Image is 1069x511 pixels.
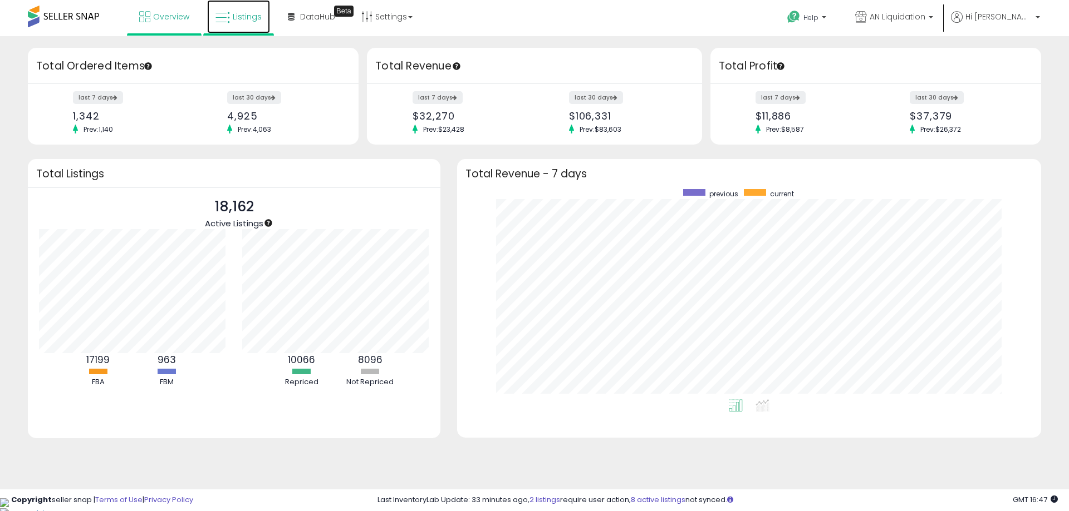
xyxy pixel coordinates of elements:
[761,125,810,134] span: Prev: $8,587
[143,61,153,71] div: Tooltip anchor
[73,91,123,104] label: last 7 days
[133,377,200,388] div: FBM
[413,110,526,122] div: $32,270
[153,11,189,22] span: Overview
[910,91,964,104] label: last 30 days
[756,91,806,104] label: last 7 days
[418,125,470,134] span: Prev: $23,428
[776,61,786,71] div: Tooltip anchor
[574,125,627,134] span: Prev: $83,603
[569,91,623,104] label: last 30 days
[300,11,335,22] span: DataHub
[73,110,185,122] div: 1,342
[78,125,119,134] span: Prev: 1,140
[227,91,281,104] label: last 30 days
[205,196,263,217] p: 18,162
[719,58,1033,74] h3: Total Profit
[910,110,1022,122] div: $37,379
[337,377,404,388] div: Not Repriced
[915,125,967,134] span: Prev: $26,372
[756,110,867,122] div: $11,886
[465,170,1033,178] h3: Total Revenue - 7 days
[65,377,131,388] div: FBA
[36,58,350,74] h3: Total Ordered Items
[227,110,339,122] div: 4,925
[870,11,925,22] span: AN Liquidation
[268,377,335,388] div: Repriced
[452,61,462,71] div: Tooltip anchor
[263,218,273,228] div: Tooltip anchor
[803,13,818,22] span: Help
[358,353,383,366] b: 8096
[36,170,432,178] h3: Total Listings
[709,189,738,199] span: previous
[232,125,277,134] span: Prev: 4,063
[965,11,1032,22] span: Hi [PERSON_NAME]
[569,110,683,122] div: $106,331
[778,2,837,36] a: Help
[233,11,262,22] span: Listings
[205,217,263,229] span: Active Listings
[951,11,1040,36] a: Hi [PERSON_NAME]
[158,353,176,366] b: 963
[770,189,794,199] span: current
[86,353,110,366] b: 17199
[334,6,354,17] div: Tooltip anchor
[375,58,694,74] h3: Total Revenue
[288,353,315,366] b: 10066
[413,91,463,104] label: last 7 days
[787,10,801,24] i: Get Help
